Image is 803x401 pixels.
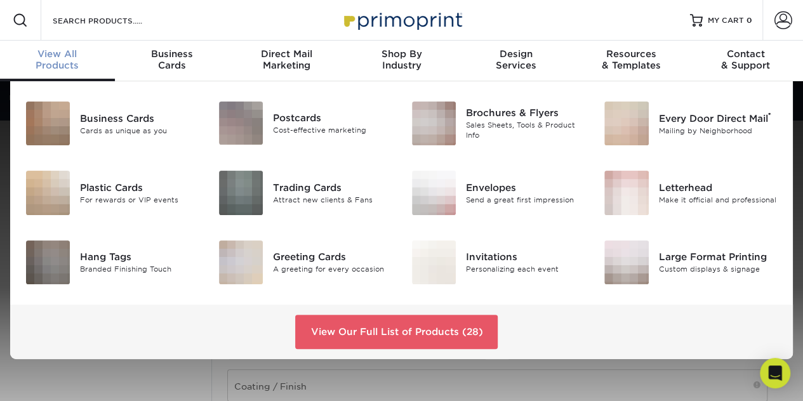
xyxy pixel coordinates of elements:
[51,13,175,28] input: SEARCH PRODUCTS.....
[466,264,585,275] div: Personalizing each event
[466,195,585,206] div: Send a great first impression
[747,16,752,25] span: 0
[659,195,778,206] div: Make it official and professional
[688,41,803,81] a: Contact& Support
[466,106,585,120] div: Brochures & Flyers
[115,41,230,81] a: BusinessCards
[229,48,344,60] span: Direct Mail
[295,315,498,349] a: View Our Full List of Products (28)
[604,240,648,284] img: Large Format Printing
[80,181,199,195] div: Plastic Cards
[26,102,70,145] img: Business Cards
[273,111,392,125] div: Postcards
[26,240,70,284] img: Hang Tags
[708,15,744,26] span: MY CART
[338,6,465,34] img: Primoprint
[659,111,778,125] div: Every Door Direct Mail
[80,111,199,125] div: Business Cards
[411,235,585,289] a: Invitations Invitations Personalizing each event
[466,120,585,141] div: Sales Sheets, Tools & Product Info
[25,235,199,289] a: Hang Tags Hang Tags Branded Finishing Touch
[115,48,230,71] div: Cards
[229,41,344,81] a: Direct MailMarketing
[574,41,689,81] a: Resources& Templates
[466,181,585,195] div: Envelopes
[219,171,263,214] img: Trading Cards
[80,125,199,136] div: Cards as unique as you
[411,96,585,150] a: Brochures & Flyers Brochures & Flyers Sales Sheets, Tools & Product Info
[273,125,392,136] div: Cost-effective marketing
[80,195,199,206] div: For rewards or VIP events
[459,48,574,60] span: Design
[219,102,263,145] img: Postcards
[80,250,199,264] div: Hang Tags
[115,48,230,60] span: Business
[218,96,392,150] a: Postcards Postcards Cost-effective marketing
[25,96,199,150] a: Business Cards Business Cards Cards as unique as you
[344,48,459,71] div: Industry
[229,48,344,71] div: Marketing
[412,240,456,284] img: Invitations
[688,48,803,60] span: Contact
[659,264,778,275] div: Custom displays & signage
[219,240,263,284] img: Greeting Cards
[604,171,648,214] img: Letterhead
[26,171,70,214] img: Plastic Cards
[80,264,199,275] div: Branded Finishing Touch
[574,48,689,60] span: Resources
[412,102,456,145] img: Brochures & Flyers
[659,181,778,195] div: Letterhead
[412,171,456,214] img: Envelopes
[466,250,585,264] div: Invitations
[218,166,392,220] a: Trading Cards Trading Cards Attract new clients & Fans
[411,166,585,220] a: Envelopes Envelopes Send a great first impression
[273,264,392,275] div: A greeting for every occasion
[574,48,689,71] div: & Templates
[688,48,803,71] div: & Support
[218,235,392,289] a: Greeting Cards Greeting Cards A greeting for every occasion
[273,250,392,264] div: Greeting Cards
[659,250,778,264] div: Large Format Printing
[604,96,778,150] a: Every Door Direct Mail Every Door Direct Mail® Mailing by Neighborhood
[604,166,778,220] a: Letterhead Letterhead Make it official and professional
[25,166,199,220] a: Plastic Cards Plastic Cards For rewards or VIP events
[768,111,771,120] sup: ®
[273,195,392,206] div: Attract new clients & Fans
[273,181,392,195] div: Trading Cards
[659,125,778,136] div: Mailing by Neighborhood
[604,235,778,289] a: Large Format Printing Large Format Printing Custom displays & signage
[344,48,459,60] span: Shop By
[344,41,459,81] a: Shop ByIndustry
[604,102,648,145] img: Every Door Direct Mail
[459,48,574,71] div: Services
[459,41,574,81] a: DesignServices
[760,358,790,388] div: Open Intercom Messenger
